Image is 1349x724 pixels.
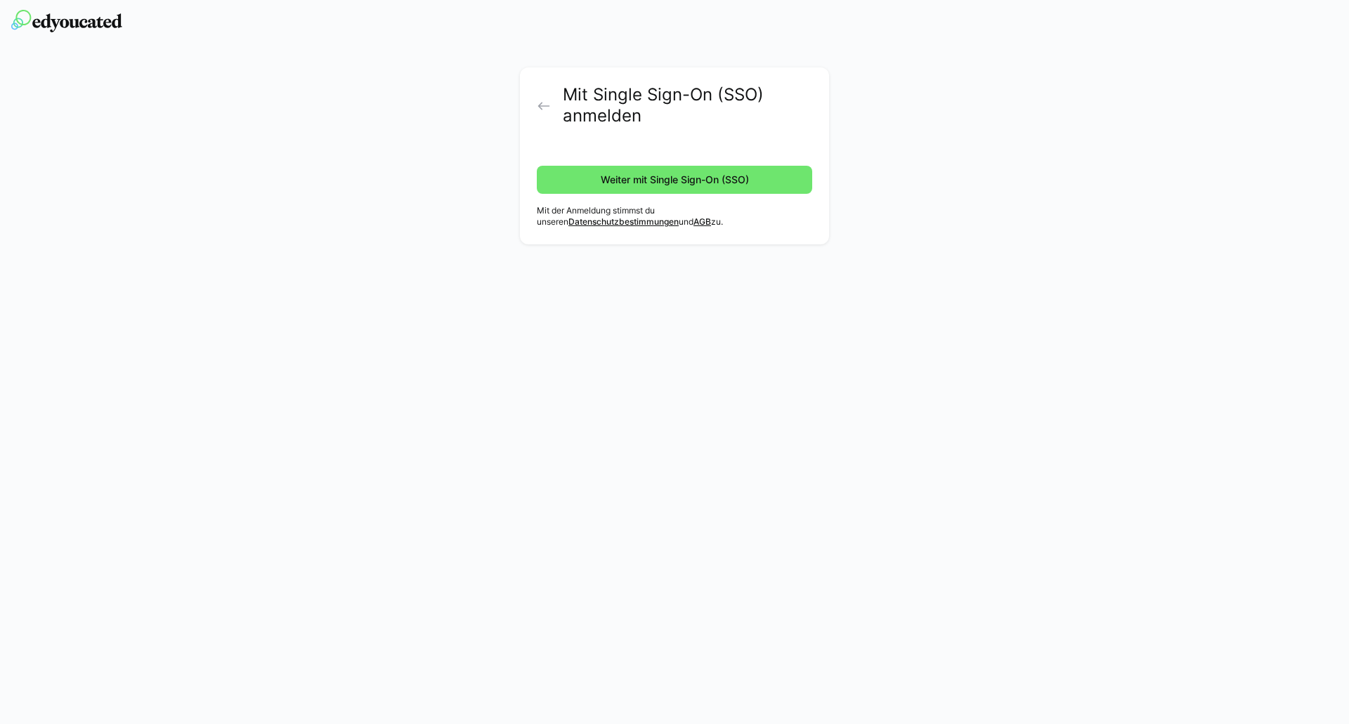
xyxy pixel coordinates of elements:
a: Datenschutzbestimmungen [568,216,679,227]
h2: Mit Single Sign-On (SSO) anmelden [563,84,812,126]
span: Weiter mit Single Sign-On (SSO) [599,173,751,187]
a: AGB [693,216,711,227]
img: edyoucated [11,10,122,32]
button: Weiter mit Single Sign-On (SSO) [537,166,812,194]
p: Mit der Anmeldung stimmst du unseren und zu. [537,205,812,228]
